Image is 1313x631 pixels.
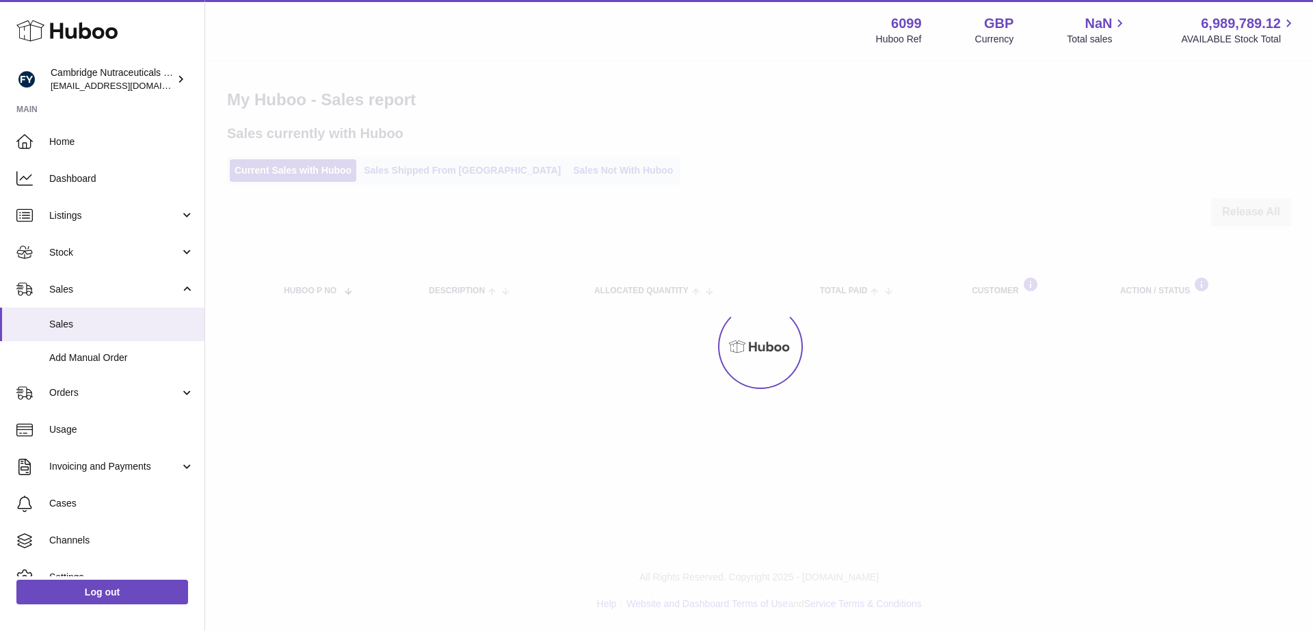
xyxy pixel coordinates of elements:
span: NaN [1085,14,1112,33]
span: 6,989,789.12 [1201,14,1281,33]
span: [EMAIL_ADDRESS][DOMAIN_NAME] [51,80,201,91]
a: 6,989,789.12 AVAILABLE Stock Total [1181,14,1297,46]
span: AVAILABLE Stock Total [1181,33,1297,46]
strong: 6099 [891,14,922,33]
span: Total sales [1067,33,1128,46]
strong: GBP [984,14,1013,33]
span: Dashboard [49,172,194,185]
span: Add Manual Order [49,351,194,364]
div: Huboo Ref [876,33,922,46]
img: internalAdmin-6099@internal.huboo.com [16,69,37,90]
span: Sales [49,318,194,331]
span: Usage [49,423,194,436]
span: Home [49,135,194,148]
a: NaN Total sales [1067,14,1128,46]
span: Channels [49,534,194,547]
span: Sales [49,283,180,296]
span: Stock [49,246,180,259]
span: Settings [49,571,194,584]
a: Log out [16,580,188,604]
span: Listings [49,209,180,222]
div: Cambridge Nutraceuticals Ltd [51,66,174,92]
span: Invoicing and Payments [49,460,180,473]
span: Cases [49,497,194,510]
span: Orders [49,386,180,399]
div: Currency [975,33,1014,46]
